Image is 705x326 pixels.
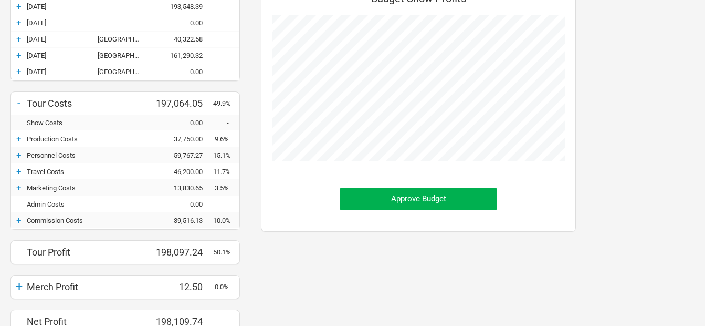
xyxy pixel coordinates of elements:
[213,217,239,225] div: 10.0%
[150,281,213,292] div: 12.50
[27,19,150,27] div: 22-Oct-25
[213,135,239,143] div: 9.6%
[11,150,27,160] div: +
[27,68,98,76] div: 26-Oct-25
[27,281,150,292] div: Merch Profit
[11,166,27,177] div: +
[150,184,213,192] div: 13,830.65
[11,279,27,294] div: +
[27,52,98,59] div: 25-Oct-25
[11,215,27,226] div: +
[27,151,150,159] div: Personnel Costs
[150,68,213,76] div: 0.00
[11,66,27,77] div: +
[213,200,239,208] div: -
[27,98,150,109] div: Tour Costs
[27,119,150,127] div: Show Costs
[213,151,239,159] div: 15.1%
[98,35,150,43] div: Taipei City
[150,52,213,59] div: 161,290.32
[150,35,213,43] div: 40,322.58
[11,17,27,28] div: +
[150,247,213,258] div: 198,097.24
[11,182,27,193] div: +
[27,184,150,192] div: Marketing Costs
[27,3,150,11] div: 18-Oct-25
[213,283,239,291] div: 0.0%
[11,96,27,110] div: -
[27,217,150,225] div: Commission Costs
[27,200,150,208] div: Admin Costs
[213,168,239,176] div: 11.7%
[150,19,213,27] div: 0.00
[213,119,239,127] div: -
[340,188,497,210] button: Approve Budget
[27,135,150,143] div: Production Costs
[150,98,213,109] div: 197,064.05
[213,99,239,107] div: 49.9%
[213,184,239,192] div: 3.5%
[150,217,213,225] div: 39,516.13
[213,248,239,256] div: 50.1%
[150,168,213,176] div: 46,200.00
[150,3,213,11] div: 193,548.39
[11,1,27,12] div: +
[150,151,213,159] div: 59,767.27
[27,168,150,176] div: Travel Costs
[150,119,213,127] div: 0.00
[11,50,27,60] div: +
[11,134,27,144] div: +
[98,68,150,76] div: Shanghai
[391,194,446,203] span: Approve Budget
[150,135,213,143] div: 37,750.00
[98,52,150,59] div: Shanghai
[27,35,98,43] div: 23-Oct-25
[11,34,27,44] div: +
[150,200,213,208] div: 0.00
[27,247,150,258] div: Tour Profit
